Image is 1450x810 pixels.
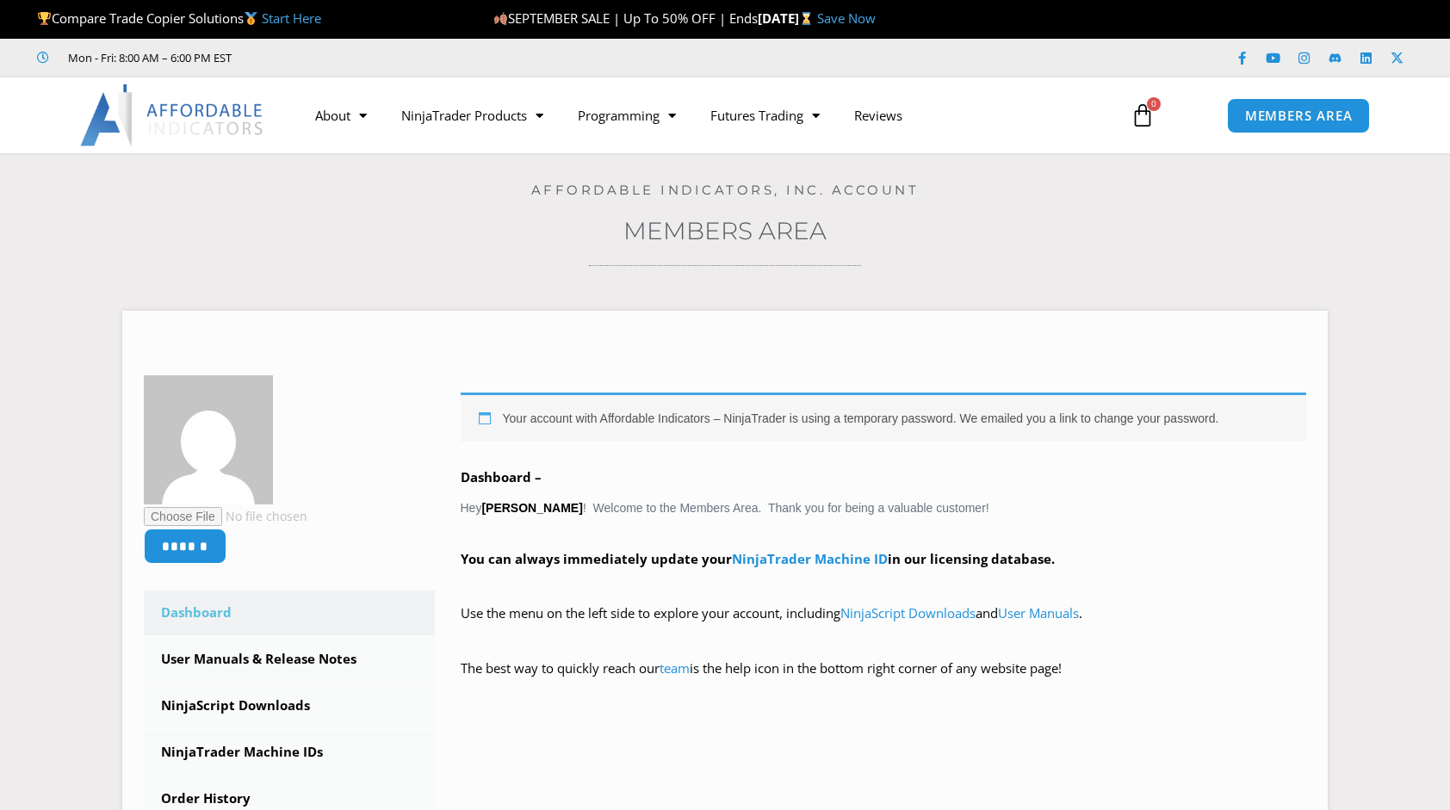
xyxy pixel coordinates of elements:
[531,182,920,198] a: Affordable Indicators, Inc. Account
[493,9,758,27] span: SEPTEMBER SALE | Up To 50% OFF | Ends
[245,12,257,25] img: 🥇
[732,550,888,567] a: NinjaTrader Machine ID
[840,604,976,621] a: NinjaScript Downloads
[461,393,1307,704] div: Hey ! Welcome to the Members Area. Thank you for being a valuable customer!
[837,96,920,135] a: Reviews
[384,96,561,135] a: NinjaTrader Products
[461,657,1307,705] p: The best way to quickly reach our is the help icon in the bottom right corner of any website page!
[144,637,435,682] a: User Manuals & Release Notes
[461,393,1307,442] div: Your account with Affordable Indicators – NinjaTrader is using a temporary password. We emailed y...
[461,602,1307,650] p: Use the menu on the left side to explore your account, including and .
[144,683,435,728] a: NinjaScript Downloads
[38,12,51,25] img: 🏆
[693,96,837,135] a: Futures Trading
[461,550,1055,567] strong: You can always immediately update your in our licensing database.
[80,84,265,146] img: LogoAI | Affordable Indicators – NinjaTrader
[998,604,1079,621] a: User Manuals
[623,216,827,245] a: Members Area
[1105,90,1180,140] a: 0
[1245,109,1353,122] span: MEMBERS AREA
[800,12,813,25] img: ⌛
[561,96,693,135] a: Programming
[144,590,435,635] a: Dashboard
[461,468,542,485] b: Dashboard –
[298,96,384,135] a: About
[758,9,817,27] strong: [DATE]
[481,501,582,515] strong: [PERSON_NAME]
[494,12,507,25] img: 🍂
[64,47,232,68] span: Mon - Fri: 8:00 AM – 6:00 PM EST
[144,730,435,775] a: NinjaTrader Machine IDs
[144,375,273,504] img: 5292dcc0395c9cc04107bb624434cf799319e41e6af653267712ba90c7fcfb38
[298,96,1111,135] nav: Menu
[1147,97,1161,111] span: 0
[256,49,514,66] iframe: Customer reviews powered by Trustpilot
[37,9,321,27] span: Compare Trade Copier Solutions
[817,9,876,27] a: Save Now
[262,9,321,27] a: Start Here
[1227,98,1371,133] a: MEMBERS AREA
[660,659,690,677] a: team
